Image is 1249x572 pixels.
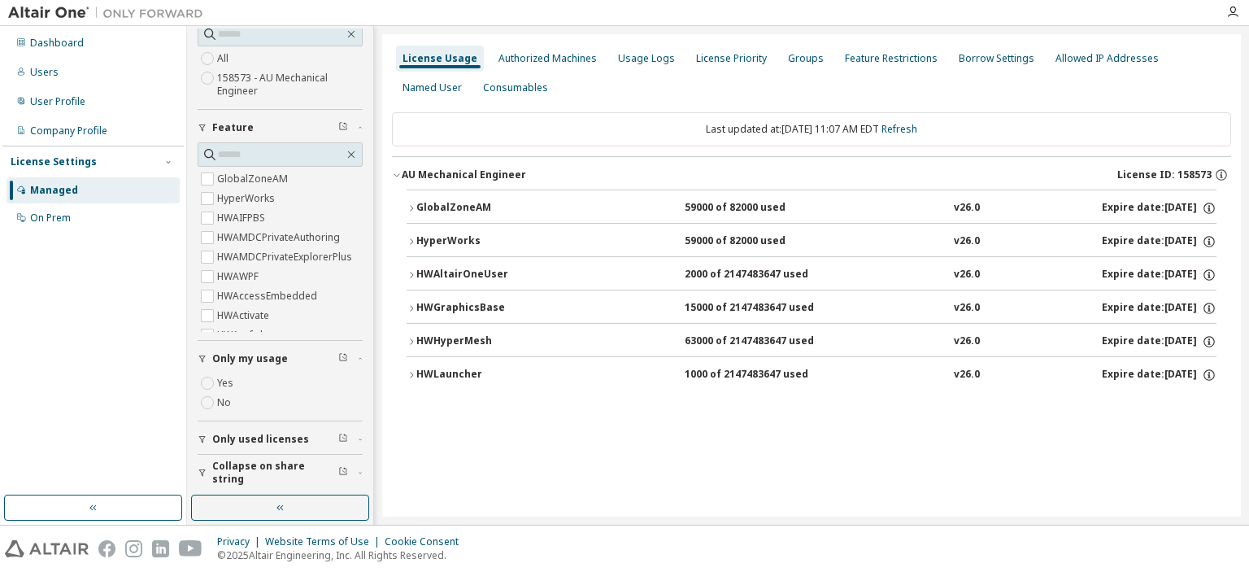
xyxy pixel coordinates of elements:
[416,268,563,282] div: HWAltairOneUser
[407,324,1216,360] button: HWHyperMesh63000 of 2147483647 usedv26.0Expire date:[DATE]
[30,212,71,225] div: On Prem
[1117,168,1212,181] span: License ID: 158573
[5,540,89,557] img: altair_logo.svg
[402,168,526,181] div: AU Mechanical Engineer
[403,52,477,65] div: License Usage
[338,466,348,479] span: Clear filter
[954,368,980,382] div: v26.0
[217,68,363,101] label: 158573 - AU Mechanical Engineer
[217,548,468,562] p: © 2025 Altair Engineering, Inc. All Rights Reserved.
[618,52,675,65] div: Usage Logs
[217,247,355,267] label: HWAMDCPrivateExplorerPlus
[30,124,107,138] div: Company Profile
[212,121,254,134] span: Feature
[881,122,917,136] a: Refresh
[30,184,78,197] div: Managed
[685,368,831,382] div: 1000 of 2147483647 used
[959,52,1034,65] div: Borrow Settings
[198,110,363,146] button: Feature
[954,201,980,216] div: v26.0
[498,52,597,65] div: Authorized Machines
[483,81,548,94] div: Consumables
[685,268,831,282] div: 2000 of 2147483647 used
[1102,334,1216,349] div: Expire date: [DATE]
[217,267,262,286] label: HWAWPF
[416,201,563,216] div: GlobalZoneAM
[198,421,363,457] button: Only used licenses
[685,201,831,216] div: 59000 of 82000 used
[217,373,237,393] label: Yes
[198,341,363,377] button: Only my usage
[685,301,831,316] div: 15000 of 2147483647 used
[217,325,269,345] label: HWAcufwh
[265,535,385,548] div: Website Terms of Use
[392,112,1231,146] div: Last updated at: [DATE] 11:07 AM EDT
[338,121,348,134] span: Clear filter
[1055,52,1159,65] div: Allowed IP Addresses
[788,52,824,65] div: Groups
[954,234,980,249] div: v26.0
[30,37,84,50] div: Dashboard
[217,286,320,306] label: HWAccessEmbedded
[217,49,232,68] label: All
[696,52,767,65] div: License Priority
[403,81,462,94] div: Named User
[198,455,363,491] button: Collapse on share string
[685,334,831,349] div: 63000 of 2147483647 used
[954,301,980,316] div: v26.0
[217,169,291,189] label: GlobalZoneAM
[954,334,980,349] div: v26.0
[152,540,169,557] img: linkedin.svg
[217,306,272,325] label: HWActivate
[11,155,97,168] div: License Settings
[416,368,563,382] div: HWLauncher
[416,234,563,249] div: HyperWorks
[385,535,468,548] div: Cookie Consent
[392,157,1231,193] button: AU Mechanical EngineerLicense ID: 158573
[407,357,1216,393] button: HWLauncher1000 of 2147483647 usedv26.0Expire date:[DATE]
[845,52,938,65] div: Feature Restrictions
[1102,301,1216,316] div: Expire date: [DATE]
[212,460,338,486] span: Collapse on share string
[407,290,1216,326] button: HWGraphicsBase15000 of 2147483647 usedv26.0Expire date:[DATE]
[98,540,115,557] img: facebook.svg
[685,234,831,249] div: 59000 of 82000 used
[1102,201,1216,216] div: Expire date: [DATE]
[416,301,563,316] div: HWGraphicsBase
[217,189,278,208] label: HyperWorks
[407,257,1216,293] button: HWAltairOneUser2000 of 2147483647 usedv26.0Expire date:[DATE]
[212,433,309,446] span: Only used licenses
[407,190,1216,226] button: GlobalZoneAM59000 of 82000 usedv26.0Expire date:[DATE]
[1102,368,1216,382] div: Expire date: [DATE]
[338,433,348,446] span: Clear filter
[179,540,202,557] img: youtube.svg
[1102,234,1216,249] div: Expire date: [DATE]
[338,352,348,365] span: Clear filter
[407,224,1216,260] button: HyperWorks59000 of 82000 usedv26.0Expire date:[DATE]
[416,334,563,349] div: HWHyperMesh
[8,5,211,21] img: Altair One
[217,208,268,228] label: HWAIFPBS
[1102,268,1216,282] div: Expire date: [DATE]
[30,66,59,79] div: Users
[217,228,343,247] label: HWAMDCPrivateAuthoring
[217,393,234,413] label: No
[30,95,85,108] div: User Profile
[212,352,288,365] span: Only my usage
[954,268,980,282] div: v26.0
[125,540,142,557] img: instagram.svg
[217,535,265,548] div: Privacy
